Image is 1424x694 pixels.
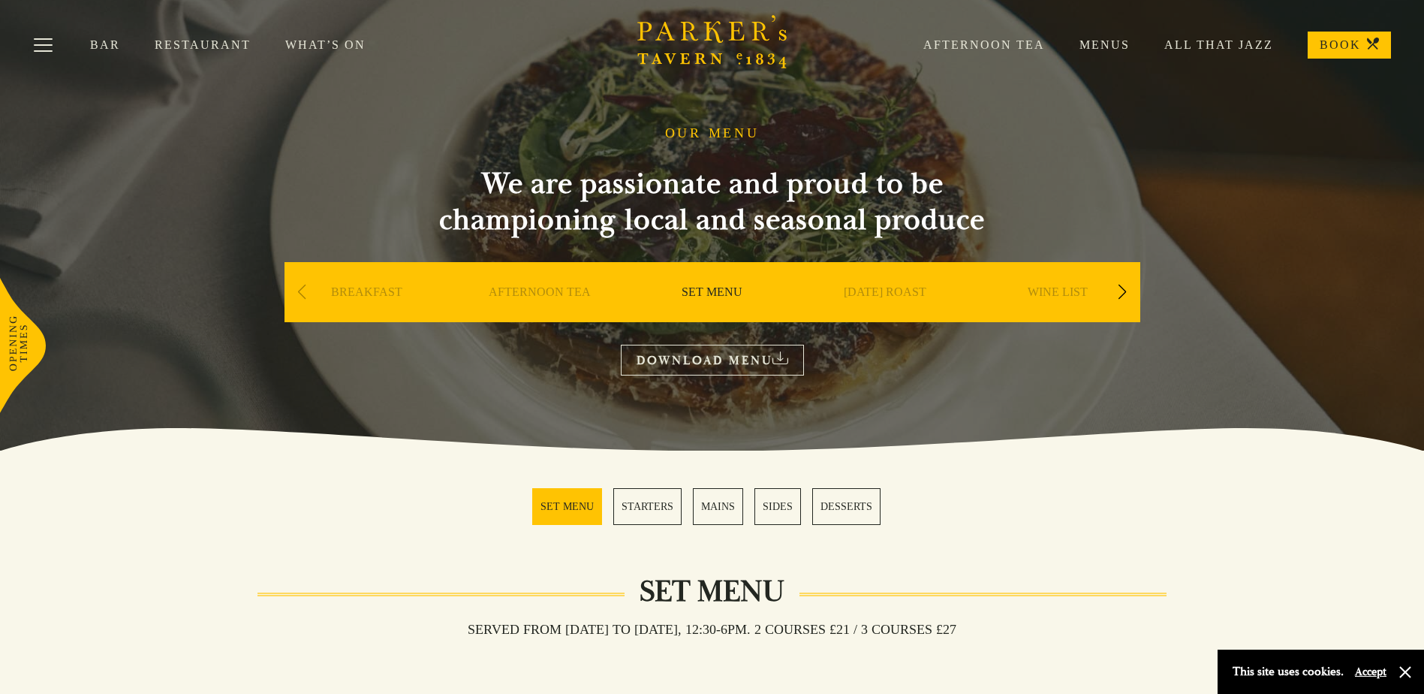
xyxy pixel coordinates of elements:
h2: Set Menu [625,574,799,610]
a: 1 / 5 [532,488,602,525]
a: 5 / 5 [812,488,881,525]
a: 3 / 5 [693,488,743,525]
a: BREAKFAST [331,285,402,345]
h2: We are passionate and proud to be championing local and seasonal produce [412,166,1013,238]
h1: OUR MENU [665,125,760,142]
a: [DATE] ROAST [844,285,926,345]
div: 2 / 9 [457,262,622,367]
p: This site uses cookies. [1233,661,1344,683]
a: SET MENU [682,285,742,345]
div: Previous slide [292,276,312,309]
a: 4 / 5 [754,488,801,525]
a: DOWNLOAD MENU [621,345,804,376]
div: 3 / 9 [630,262,795,367]
h3: Served from [DATE] to [DATE], 12:30-6pm. 2 COURSES £21 / 3 COURSES £27 [453,621,971,638]
a: 2 / 5 [613,488,682,525]
button: Accept [1355,665,1386,679]
a: WINE LIST [1028,285,1088,345]
div: 5 / 9 [975,262,1140,367]
button: Close and accept [1398,665,1413,680]
div: 1 / 9 [284,262,450,367]
div: 4 / 9 [802,262,968,367]
a: AFTERNOON TEA [489,285,591,345]
div: Next slide [1112,276,1133,309]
